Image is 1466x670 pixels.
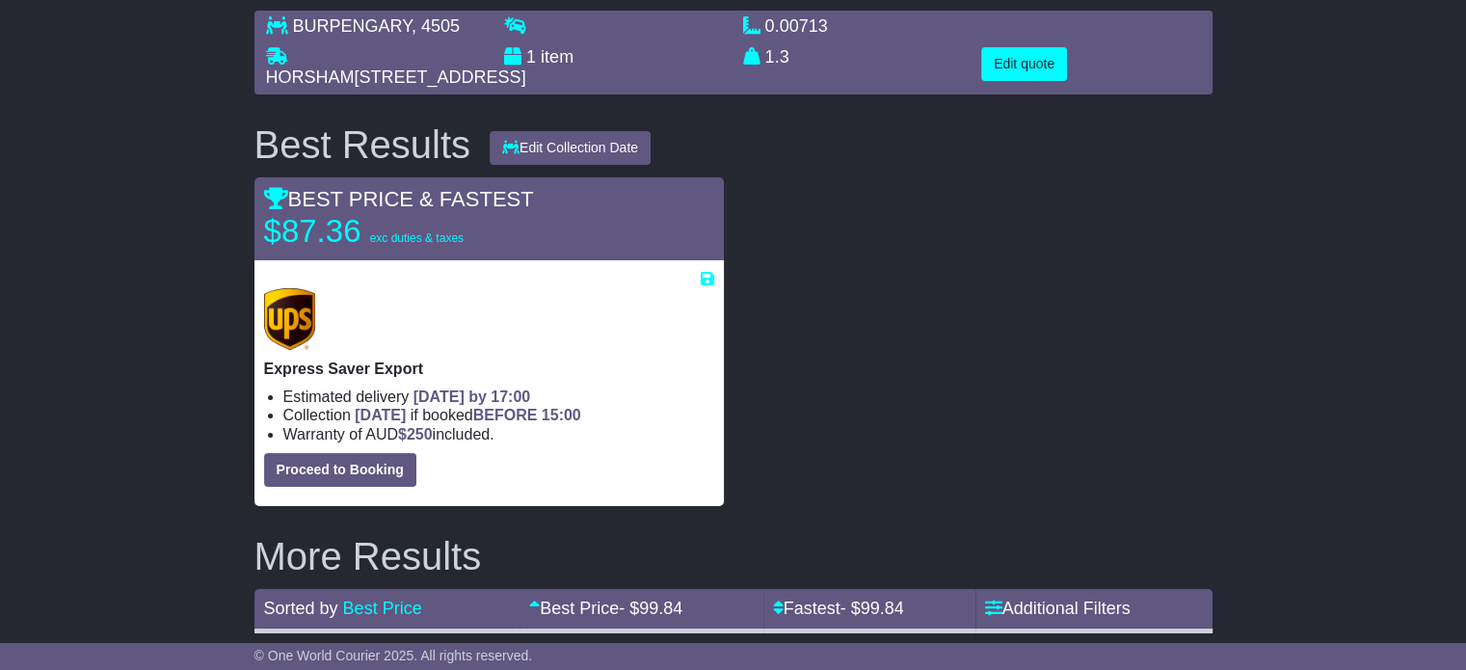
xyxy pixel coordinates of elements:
[245,123,481,166] div: Best Results
[264,453,416,487] button: Proceed to Booking
[407,426,433,442] span: 250
[264,599,338,618] span: Sorted by
[398,426,433,442] span: $
[413,389,531,405] span: [DATE] by 17:00
[264,212,505,251] p: $87.36
[355,407,406,423] span: [DATE]
[490,131,651,165] button: Edit Collection Date
[343,599,422,618] a: Best Price
[254,648,533,663] span: © One World Courier 2025. All rights reserved.
[355,67,526,87] span: [STREET_ADDRESS]
[840,599,904,618] span: - $
[283,406,714,424] li: Collection
[370,231,464,245] span: exc duties & taxes
[293,16,412,36] span: BURPENGARY
[473,407,538,423] span: BEFORE
[985,599,1131,618] a: Additional Filters
[619,599,682,618] span: - $
[412,16,460,36] span: , 4505
[526,47,536,67] span: 1
[542,407,581,423] span: 15:00
[264,187,534,211] span: BEST PRICE & FASTEST
[773,599,904,618] a: Fastest- $99.84
[765,16,828,36] span: 0.00713
[639,599,682,618] span: 99.84
[529,599,682,618] a: Best Price- $99.84
[981,47,1067,81] button: Edit quote
[541,47,573,67] span: item
[266,67,355,87] span: HORSHAM
[355,407,580,423] span: if booked
[264,360,714,378] p: Express Saver Export
[283,425,714,443] li: Warranty of AUD included.
[264,288,316,350] img: UPS (new): Express Saver Export
[765,47,789,67] span: 1.3
[283,388,714,406] li: Estimated delivery
[254,535,1213,577] h2: More Results
[861,599,904,618] span: 99.84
